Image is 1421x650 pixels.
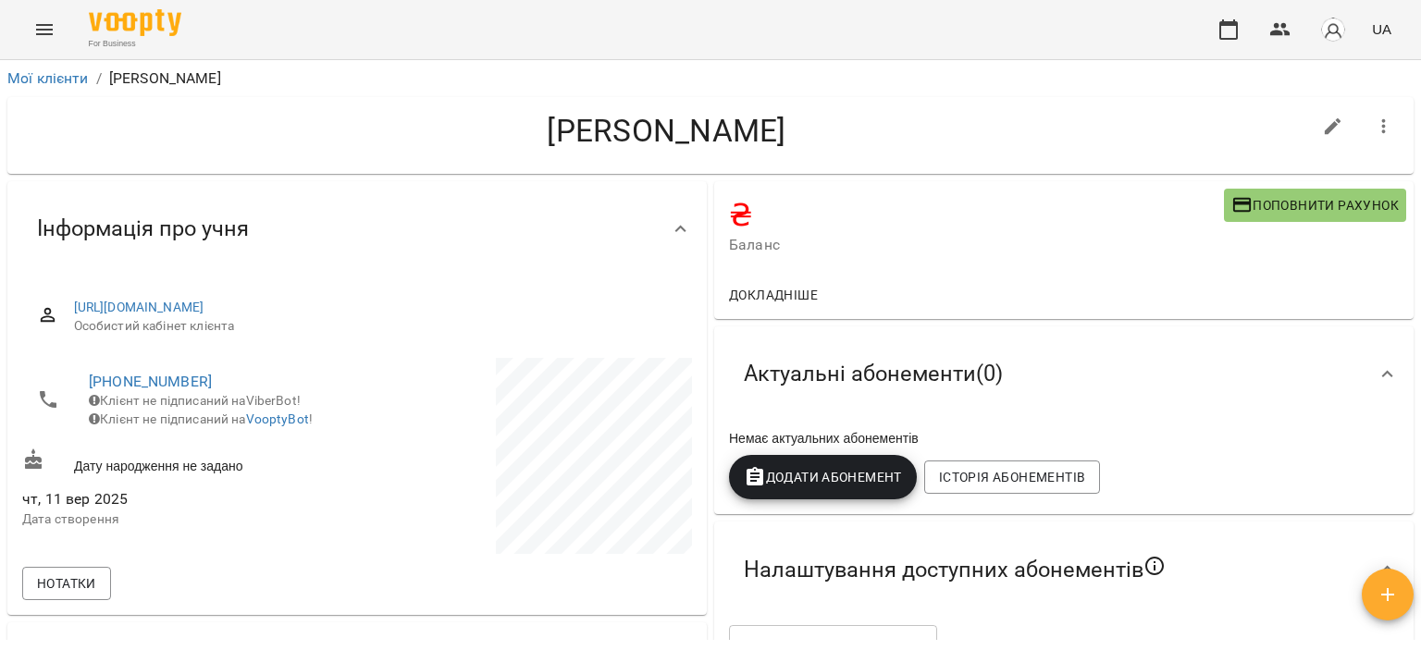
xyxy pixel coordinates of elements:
span: Поповнити рахунок [1231,194,1399,216]
span: Інформація про учня [37,215,249,243]
span: Особистий кабінет клієнта [74,317,677,336]
li: / [96,67,102,90]
img: avatar_s.png [1320,17,1346,43]
button: Історія абонементів [924,460,1100,494]
div: Актуальні абонементи(0) [714,326,1414,422]
span: Докладніше [729,284,818,306]
div: Налаштування доступних абонементів [714,521,1414,618]
div: Інформація про учня [7,181,707,276]
span: Баланс [729,234,1224,256]
a: [URL][DOMAIN_NAME] [74,300,204,314]
span: Нотатки [37,572,96,595]
p: [PERSON_NAME] [109,67,221,90]
span: Налаштування доступних абонементів [744,555,1166,584]
a: Мої клієнти [7,69,89,87]
span: UA [1372,19,1391,39]
div: Немає актуальних абонементів [725,425,1402,451]
span: Клієнт не підписаний на ViberBot! [89,393,301,408]
h4: ₴ [729,196,1224,234]
button: Поповнити рахунок [1224,189,1406,222]
a: [PHONE_NUMBER] [89,373,212,390]
a: VooptyBot [246,411,309,426]
svg: Якщо не обрано жодного, клієнт зможе побачити всі публічні абонементи [1143,555,1166,577]
span: Додати Абонемент [744,466,902,488]
span: For Business [89,38,181,50]
button: Додати Абонемент [729,455,917,499]
nav: breadcrumb [7,67,1414,90]
span: Історія абонементів [939,466,1085,488]
button: UA [1365,12,1399,46]
button: Menu [22,7,67,52]
span: чт, 11 вер 2025 [22,488,353,510]
div: Дату народження не задано [19,445,357,479]
span: Клієнт не підписаний на ! [89,411,313,426]
h4: [PERSON_NAME] [22,112,1311,150]
button: Нотатки [22,567,111,600]
button: Докладніше [722,278,825,312]
img: Voopty Logo [89,9,181,36]
p: Дата створення [22,510,353,529]
span: Актуальні абонементи ( 0 ) [744,360,1003,388]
